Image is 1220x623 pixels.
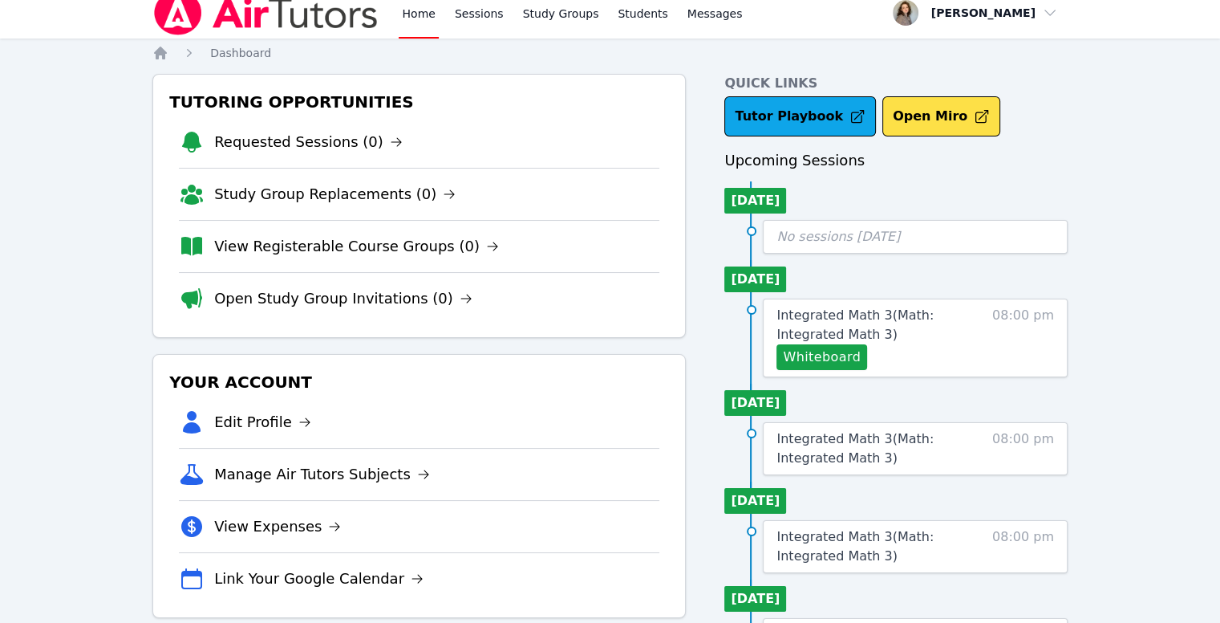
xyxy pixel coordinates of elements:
[992,430,1054,468] span: 08:00 pm
[214,568,424,590] a: Link Your Google Calendar
[882,96,1000,136] button: Open Miro
[166,368,672,397] h3: Your Account
[166,88,672,116] h3: Tutoring Opportunities
[776,229,900,244] span: No sessions [DATE]
[724,390,786,416] li: [DATE]
[214,287,472,310] a: Open Study Group Invitations (0)
[214,463,430,486] a: Manage Air Tutors Subjects
[776,307,934,342] span: Integrated Math 3 ( Math: Integrated Math 3 )
[724,74,1068,93] h4: Quick Links
[210,47,271,59] span: Dashboard
[776,431,934,466] span: Integrated Math 3 ( Math: Integrated Math 3 )
[776,306,984,344] a: Integrated Math 3(Math: Integrated Math 3)
[214,515,341,538] a: View Expenses
[724,488,786,514] li: [DATE]
[724,188,786,214] li: [DATE]
[992,306,1054,370] span: 08:00 pm
[210,45,271,61] a: Dashboard
[724,267,786,292] li: [DATE]
[724,586,786,612] li: [DATE]
[687,6,743,22] span: Messages
[776,529,934,564] span: Integrated Math 3 ( Math: Integrated Math 3 )
[724,96,876,136] a: Tutor Playbook
[214,235,499,258] a: View Registerable Course Groups (0)
[214,131,403,153] a: Requested Sessions (0)
[992,527,1054,566] span: 08:00 pm
[152,45,1068,61] nav: Breadcrumb
[214,411,311,434] a: Edit Profile
[776,344,867,370] button: Whiteboard
[724,149,1068,172] h3: Upcoming Sessions
[776,430,984,468] a: Integrated Math 3(Math: Integrated Math 3)
[214,183,456,206] a: Study Group Replacements (0)
[776,527,984,566] a: Integrated Math 3(Math: Integrated Math 3)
